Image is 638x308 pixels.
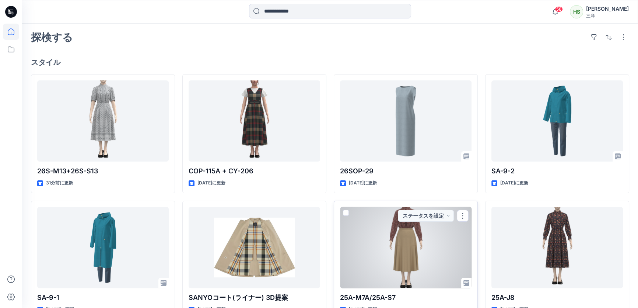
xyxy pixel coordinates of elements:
[189,167,253,175] font: COP-115A + CY-206
[37,167,98,175] font: 26S-M13+26S-S13
[197,180,225,186] font: [DATE]に更新
[586,13,595,18] font: 三洋
[340,207,472,288] a: 25A-M7A/25A-S7
[189,294,288,301] font: SANYOコート(ライナー) 3D提案
[491,207,623,288] a: 25A-J8
[31,31,73,44] font: 探検する
[586,6,629,12] font: [PERSON_NAME]
[37,80,169,162] a: 26S-M13+26S-S13
[37,207,169,288] a: SA-9-1
[340,167,374,175] font: 26SOP-29
[37,294,59,301] font: SA-9-1
[189,80,320,162] a: COP-115A + CY-206
[189,207,320,288] a: SANYOコート(ライナー) 3D提案
[500,180,528,186] font: [DATE]に更新
[31,58,60,67] font: スタイル
[349,180,377,186] font: [DATE]に更新
[46,180,73,186] font: 31分前に更新
[340,294,396,301] font: 25A-M7A/25A-S7
[491,294,515,301] font: 25A-J8
[491,167,515,175] font: SA-9-2
[556,6,562,12] font: 58
[340,80,472,162] a: 26SOP-29
[491,80,623,162] a: SA-9-2
[573,8,580,15] font: HS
